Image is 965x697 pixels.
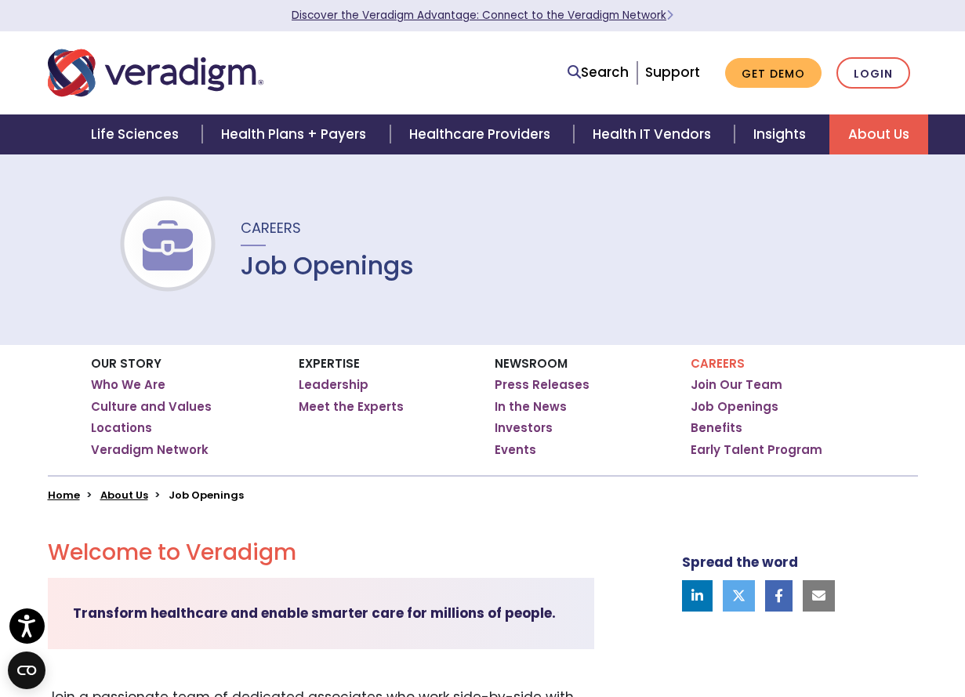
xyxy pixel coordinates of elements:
a: Discover the Veradigm Advantage: Connect to the Veradigm NetworkLearn More [292,8,673,23]
a: Who We Are [91,377,165,393]
a: Home [48,488,80,503]
a: Login [836,57,910,89]
a: About Us [829,114,928,154]
a: In the News [495,399,567,415]
a: Veradigm Network [91,442,209,458]
strong: Transform healthcare and enable smarter care for millions of people. [73,604,556,623]
a: Press Releases [495,377,590,393]
a: Events [495,442,536,458]
a: About Us [100,488,148,503]
a: Life Sciences [72,114,202,154]
a: Benefits [691,420,742,436]
a: Early Talent Program [691,442,822,458]
a: Investors [495,420,553,436]
a: Join Our Team [691,377,782,393]
a: Health IT Vendors [574,114,735,154]
a: Job Openings [691,399,778,415]
a: Get Demo [725,58,822,89]
a: Search [568,62,629,83]
a: Support [645,63,700,82]
button: Open CMP widget [8,652,45,689]
a: Meet the Experts [299,399,404,415]
span: Careers [241,218,301,238]
span: Learn More [666,8,673,23]
a: Health Plans + Payers [202,114,390,154]
a: Culture and Values [91,399,212,415]
a: Healthcare Providers [390,114,574,154]
h2: Welcome to Veradigm [48,539,594,566]
h1: Job Openings [241,251,414,281]
a: Locations [91,420,152,436]
a: Insights [735,114,829,154]
a: Leadership [299,377,368,393]
strong: Spread the word [682,553,798,572]
img: Veradigm logo [48,47,263,99]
